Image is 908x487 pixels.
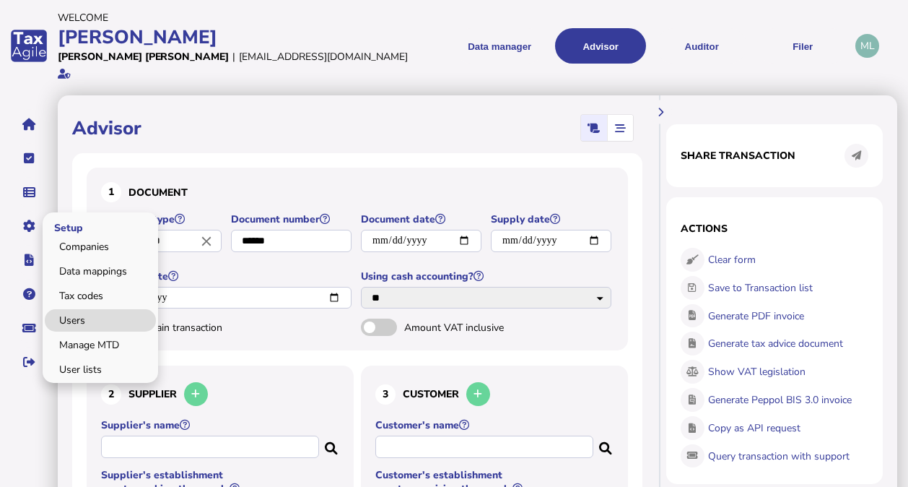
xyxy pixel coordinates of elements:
button: Home [14,109,44,139]
label: Customer's name [375,418,595,432]
h3: Document [101,182,614,202]
button: Add a new customer to the database [466,382,490,406]
div: Welcome [58,11,418,25]
i: Email verified [58,69,71,79]
button: Data manager [14,177,44,207]
h1: Actions [681,222,868,236]
div: [EMAIL_ADDRESS][DOMAIN_NAME] [239,50,408,64]
mat-button-toggle: Stepper view [607,115,633,141]
button: Manage settings [14,211,44,241]
i: Close [198,233,214,249]
a: Data mappings [45,260,156,283]
mat-button-toggle: Classic scrolling page view [581,115,607,141]
button: Share transaction [844,144,868,168]
button: Shows a dropdown of Data manager options [454,28,545,64]
a: Users [45,309,156,332]
span: Amount VAT inclusive [404,321,556,335]
i: Data manager [23,192,35,193]
button: Shows a dropdown of VAT Advisor options [555,28,646,64]
div: 3 [375,384,396,405]
div: 1 [101,182,121,202]
label: Document date [361,212,484,226]
a: Tax codes [45,285,156,307]
i: Search for a dummy customer [599,438,614,449]
button: Filer [757,28,848,64]
i: Search for a dummy seller [325,438,339,449]
div: [PERSON_NAME] [58,25,418,50]
button: Hide [649,100,673,124]
span: Setup [43,210,90,243]
button: Sign out [14,347,44,377]
button: Auditor [656,28,747,64]
h1: Advisor [72,116,141,141]
h3: Supplier [101,380,339,408]
div: [PERSON_NAME] [PERSON_NAME] [58,50,229,64]
h1: Share transaction [681,149,795,163]
button: Add a new supplier to the database [184,382,208,406]
button: Developer hub links [14,245,44,275]
app-field: Select a document type [101,212,224,262]
div: | [232,50,235,64]
label: Document number [231,212,354,226]
button: Raise a support ticket [14,313,44,343]
div: Profile settings [855,34,879,58]
label: Supply date [491,212,614,226]
a: User lists [45,358,156,381]
label: Payment date [101,270,354,283]
a: Manage MTD [45,334,156,356]
label: Document type [101,212,224,226]
a: Companies [45,236,156,258]
button: Help pages [14,279,44,309]
div: 2 [101,384,121,405]
label: Using cash accounting? [361,270,614,283]
menu: navigate products [425,28,848,64]
span: Chain transaction [144,321,296,335]
h3: Customer [375,380,614,408]
label: Supplier's name [101,418,321,432]
button: Tasks [14,143,44,173]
